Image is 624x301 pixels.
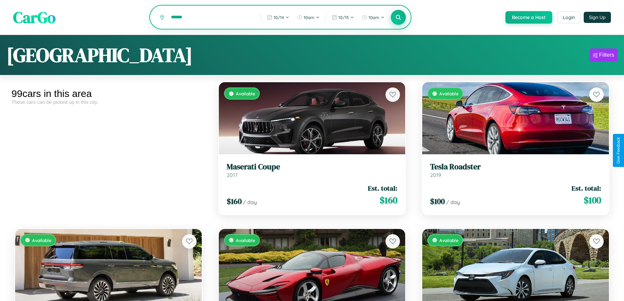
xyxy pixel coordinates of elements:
[243,199,257,205] span: / day
[294,12,323,23] button: 10am
[32,237,51,243] span: Available
[439,91,459,96] span: Available
[439,237,459,243] span: Available
[329,12,357,23] button: 10/15
[430,196,445,207] span: $ 100
[584,194,601,207] span: $ 100
[227,196,242,207] span: $ 160
[11,88,205,99] div: 99 cars in this area
[236,91,255,96] span: Available
[380,194,397,207] span: $ 160
[304,15,314,20] span: 10am
[584,12,611,23] button: Sign Up
[359,12,388,23] button: 10am
[227,162,398,172] h3: Maserati Coupe
[369,15,379,20] span: 10am
[227,162,398,178] a: Maserati Coupe2017
[7,42,193,68] h1: [GEOGRAPHIC_DATA]
[264,12,293,23] button: 10/14
[505,11,552,24] button: Become a Host
[236,237,255,243] span: Available
[430,162,601,178] a: Tesla Roadster2019
[274,15,284,20] span: 10 / 14
[430,162,601,172] h3: Tesla Roadster
[368,183,397,193] span: Est. total:
[572,183,601,193] span: Est. total:
[13,7,56,28] span: CarGo
[590,48,617,62] button: Filters
[599,52,614,58] div: Filters
[557,11,580,23] button: Login
[11,99,205,105] div: These cars can be picked up in this city.
[338,15,349,20] span: 10 / 15
[227,172,237,178] span: 2017
[430,172,441,178] span: 2019
[446,199,460,205] span: / day
[616,137,621,164] div: Give Feedback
